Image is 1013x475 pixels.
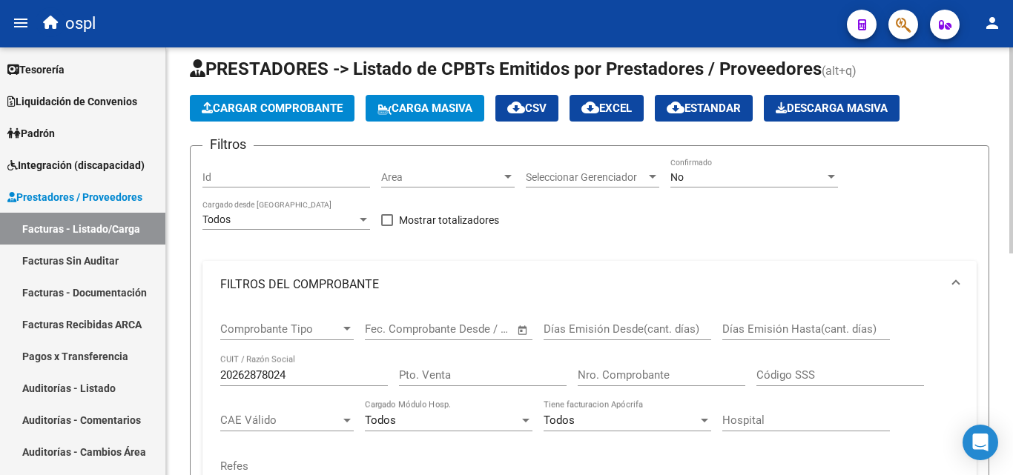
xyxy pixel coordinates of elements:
mat-icon: cloud_download [581,99,599,116]
span: Seleccionar Gerenciador [526,171,646,184]
h3: Filtros [202,134,254,155]
span: Comprobante Tipo [220,322,340,336]
span: (alt+q) [822,64,857,78]
span: Todos [202,213,231,225]
span: Cargar Comprobante [202,102,343,115]
button: Carga Masiva [366,95,484,122]
span: Descarga Masiva [776,102,888,115]
app-download-masive: Descarga masiva de comprobantes (adjuntos) [764,95,900,122]
input: End date [426,322,498,336]
span: Integración (discapacidad) [7,157,145,173]
span: CAE Válido [220,413,340,427]
mat-icon: menu [12,14,30,32]
button: Estandar [655,95,753,122]
mat-icon: person [983,14,1001,32]
input: Start date [365,322,413,336]
span: Todos [544,413,575,427]
span: CSV [507,102,547,115]
span: Estandar [667,102,741,115]
span: PRESTADORES -> Listado de CPBTs Emitidos por Prestadores / Proveedores [190,59,822,79]
mat-icon: cloud_download [507,99,525,116]
span: Area [381,171,501,184]
button: CSV [495,95,558,122]
mat-panel-title: FILTROS DEL COMPROBANTE [220,276,941,293]
span: Prestadores / Proveedores [7,189,142,205]
span: Liquidación de Convenios [7,93,137,110]
span: Mostrar totalizadores [399,211,499,229]
span: EXCEL [581,102,632,115]
button: Cargar Comprobante [190,95,354,122]
span: Todos [365,413,396,427]
mat-icon: cloud_download [667,99,684,116]
button: Descarga Masiva [764,95,900,122]
span: Tesorería [7,62,65,78]
div: Open Intercom Messenger [963,425,998,460]
span: No [670,171,684,183]
button: EXCEL [570,95,644,122]
mat-expansion-panel-header: FILTROS DEL COMPROBANTE [202,261,977,308]
span: Carga Masiva [377,102,472,115]
span: ospl [65,7,96,40]
span: Padrón [7,125,55,142]
button: Open calendar [515,322,532,339]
